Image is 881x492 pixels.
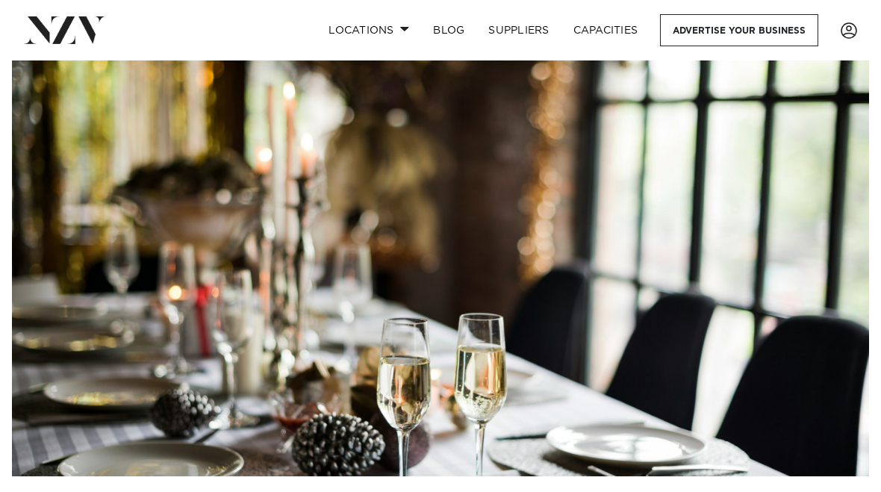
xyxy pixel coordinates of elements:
[561,14,650,46] a: Capacities
[421,14,476,46] a: BLOG
[24,16,105,43] img: nzv-logo.png
[12,60,869,476] img: 6 Christmas Party Ideas for Medium-Sized Businesses
[476,14,561,46] a: SUPPLIERS
[660,14,818,46] a: Advertise your business
[317,14,421,46] a: Locations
